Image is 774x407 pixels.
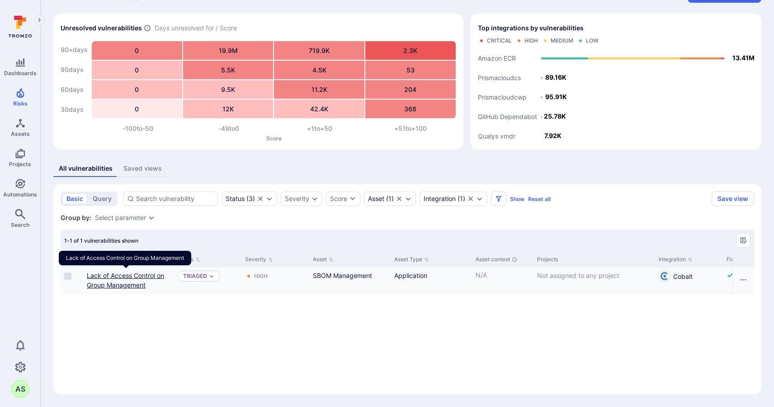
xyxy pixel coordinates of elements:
div: 0 [92,61,182,79]
div: Critical [487,37,512,44]
div: 60 days [61,81,88,99]
button: Triaged [183,273,207,280]
span: Automations [3,191,37,198]
span: Risks [13,100,28,107]
button: Expand dropdown [148,214,155,221]
div: Cell for Asset Type [391,267,472,294]
span: Not assigned to any project [537,272,619,279]
div: grouping parameters [95,214,155,221]
text: Qualys vmdr [478,133,515,140]
text: 13.41M [732,54,755,62]
div: Score [330,194,347,203]
div: 0 [92,100,182,118]
span: Assets [11,130,30,137]
div: Cell for Status [174,267,241,294]
button: Severity [285,195,309,202]
button: Expand dropdown [311,195,318,202]
a: Lack of Access Control on Group Management [87,272,164,289]
div: 90 days [61,61,88,79]
button: Sort by Integration [659,256,693,263]
span: Projects [9,161,31,168]
div: Fix available [727,255,759,263]
div: +51 to +100 [365,124,456,133]
div: Cell for Fix available [723,267,763,294]
div: -49 to 0 [183,124,274,133]
div: All vulnerabilities [59,164,113,173]
div: 2.3K [365,41,456,60]
div: 42.4K [274,100,364,118]
div: Cell for selection [61,267,83,294]
div: Cell for Asset [309,267,391,294]
button: Clear selection [467,195,474,202]
div: 90+ days [61,41,88,59]
text: 95.91K [545,93,567,101]
svg: Top integrations by vulnerabilities bar [478,48,754,142]
i: Expand navigation menu [36,16,42,24]
button: Filters [491,192,506,206]
h2: Unresolved vulnerabilities [61,24,142,33]
div: High [524,37,538,44]
div: 30 days [61,101,88,119]
text: Prismacloudcwp [478,94,527,101]
div: ( 1 ) [368,195,394,202]
span: Dashboards [4,70,37,77]
div: Cell for Integration [655,267,723,294]
button: Expand dropdown [405,195,412,202]
p: Score [92,135,456,142]
span: Select row [64,273,71,280]
div: Top integrations by vulnerabilities [471,14,761,149]
div: Saved views [123,164,162,173]
div: Cell for Asset context [472,267,533,294]
div: 0 [92,80,182,99]
div: ( 1 ) [424,195,465,202]
div: 204 [365,80,456,99]
button: Score [326,192,360,206]
div: Abhinav Singh [11,380,29,398]
button: Integration(1) [424,195,465,202]
div: Integration [424,195,456,202]
text: 25.78K [544,112,566,120]
span: 1-1 of 1 vulnerabilities shown [64,237,138,244]
div: Cell for Projects [533,267,655,294]
div: Lack of Access Control on Group Management [59,251,191,265]
input: Search vulnerability [136,194,214,203]
div: ( 3 ) [226,195,255,202]
button: Manage columns [736,233,750,248]
button: Asset(1) [368,195,394,202]
button: Expand dropdown [266,195,273,202]
button: Expand dropdown [209,273,214,279]
div: Cell for Severity [241,267,309,294]
span: Days unresolved for / Score [155,24,237,33]
div: Application [394,271,468,280]
text: Prismacloudcs [478,74,521,82]
div: 19.9M [183,41,274,60]
div: -100 to -50 [92,124,183,133]
button: Select parameter [95,214,146,221]
div: 719.9K [274,41,364,60]
div: 11.2K [274,80,364,99]
text: 7.92K [544,132,562,139]
div: 12K [183,100,274,118]
div: Asset [368,195,384,202]
div: 5.5K [183,61,274,79]
button: Row actions menu [736,273,750,287]
a: SBOM Management [313,272,372,279]
div: Medium [551,37,573,44]
button: basic [62,193,87,204]
div: Automatically discovered context associated with the asset [512,257,517,262]
div: Status [226,195,245,202]
button: Expand dropdown [476,195,483,202]
button: Save view [712,192,754,206]
div: Cell for Vulnerability [83,267,174,294]
button: Sort by Severity [245,256,273,263]
div: Asset context [476,255,530,263]
button: Sort by Asset Type [394,256,429,263]
div: 4.5K [274,61,364,79]
div: 368 [365,100,456,118]
div: assets tabs [53,160,761,177]
button: query [89,193,116,204]
div: Low [586,37,599,44]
